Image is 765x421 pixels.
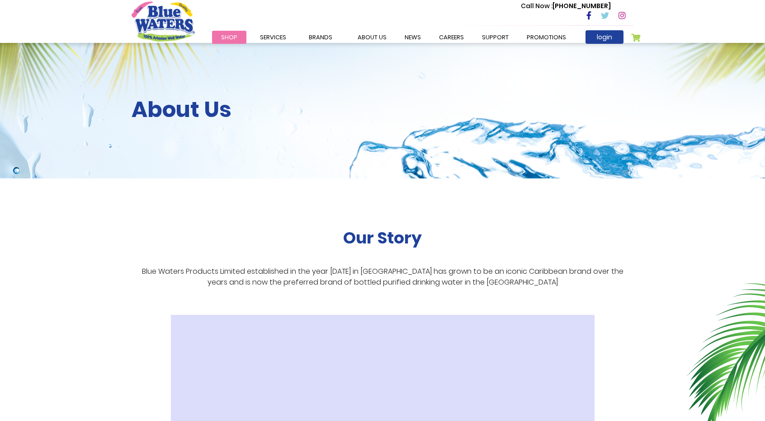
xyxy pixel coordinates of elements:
[586,30,623,44] a: login
[518,31,575,44] a: Promotions
[521,1,552,10] span: Call Now :
[260,33,286,42] span: Services
[349,31,396,44] a: about us
[309,33,332,42] span: Brands
[430,31,473,44] a: careers
[343,228,422,248] h2: Our Story
[396,31,430,44] a: News
[132,1,195,41] a: store logo
[521,1,611,11] p: [PHONE_NUMBER]
[473,31,518,44] a: support
[221,33,237,42] span: Shop
[132,97,633,123] h2: About Us
[132,266,633,288] p: Blue Waters Products Limited established in the year [DATE] in [GEOGRAPHIC_DATA] has grown to be ...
